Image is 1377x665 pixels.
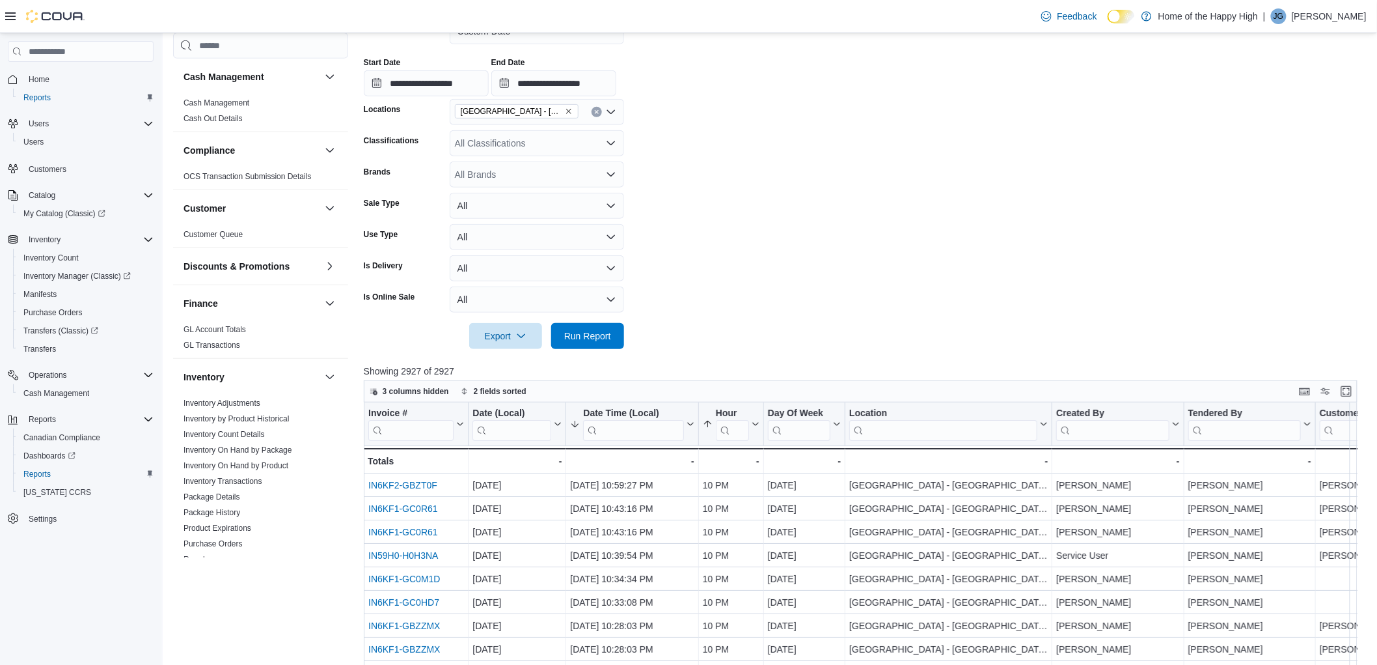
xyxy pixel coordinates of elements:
[583,408,683,420] div: Date Time (Local)
[1108,23,1108,24] span: Dark Mode
[1108,10,1135,23] input: Dark Mode
[768,595,841,610] div: [DATE]
[474,386,526,397] span: 2 fields sorted
[364,57,401,68] label: Start Date
[322,201,338,216] button: Customer
[1188,571,1311,587] div: [PERSON_NAME]
[472,642,562,657] div: [DATE]
[570,501,694,516] div: [DATE] 10:43:16 PM
[322,143,338,158] button: Compliance
[29,414,56,425] span: Reports
[1056,618,1179,634] div: [PERSON_NAME]
[23,188,154,203] span: Catalog
[1339,384,1354,399] button: Enter fullscreen
[173,169,348,190] div: Compliance
[184,297,218,310] h3: Finance
[1056,477,1179,493] div: [PERSON_NAME]
[849,642,1048,657] div: [GEOGRAPHIC_DATA] - [GEOGRAPHIC_DATA] - Fire & Flower
[23,208,105,219] span: My Catalog (Classic)
[23,137,44,147] span: Users
[565,107,573,115] button: Remove Spruce Grove - Westwinds - Fire & Flower from selection in this group
[184,171,312,182] span: OCS Transaction Submission Details
[703,595,759,610] div: 10 PM
[570,571,694,587] div: [DATE] 10:34:34 PM
[18,305,88,320] a: Purchase Orders
[703,477,759,493] div: 10 PM
[3,159,159,178] button: Customers
[173,95,348,132] div: Cash Management
[173,227,348,248] div: Customer
[364,261,403,271] label: Is Delivery
[1188,618,1311,634] div: [PERSON_NAME]
[184,260,290,273] h3: Discounts & Promotions
[768,642,841,657] div: [DATE]
[184,524,251,533] a: Product Expirations
[18,485,96,500] a: [US_STATE] CCRS
[18,250,84,266] a: Inventory Count
[184,144,320,157] button: Compliance
[456,384,532,399] button: 2 fields sorted
[23,511,154,527] span: Settings
[1188,501,1311,516] div: [PERSON_NAME]
[184,430,265,439] a: Inventory Count Details
[184,414,290,423] a: Inventory by Product Historical
[184,508,240,517] a: Package History
[364,292,415,302] label: Is Online Sale
[368,408,454,441] div: Invoice # URL
[768,453,841,469] div: -
[3,410,159,429] button: Reports
[23,307,83,318] span: Purchase Orders
[472,501,562,516] div: [DATE]
[1188,408,1311,441] button: Tendered By
[184,98,249,107] a: Cash Management
[1056,408,1179,441] button: Created By
[184,476,262,487] span: Inventory Transactions
[18,386,94,401] a: Cash Management
[23,511,62,527] a: Settings
[184,144,235,157] h3: Compliance
[472,453,562,469] div: -
[23,289,57,300] span: Manifests
[703,642,759,657] div: 10 PM
[23,188,61,203] button: Catalog
[368,408,464,441] button: Invoice #
[184,492,240,502] a: Package Details
[184,554,211,565] span: Reorder
[716,408,749,441] div: Hour
[18,485,154,500] span: Washington CCRS
[13,340,159,358] button: Transfers
[18,134,154,150] span: Users
[184,340,240,350] span: GL Transactions
[491,57,525,68] label: End Date
[570,453,694,469] div: -
[592,107,602,117] button: Clear input
[13,267,159,285] a: Inventory Manager (Classic)
[768,408,830,420] div: Day Of Week
[18,430,154,446] span: Canadian Compliance
[570,548,694,563] div: [DATE] 10:39:54 PM
[472,408,551,420] div: Date (Local)
[368,550,438,561] a: IN59H0-H0H3NA
[29,370,67,380] span: Operations
[450,193,624,219] button: All
[1188,548,1311,563] div: [PERSON_NAME]
[368,453,464,469] div: Totals
[768,524,841,540] div: [DATE]
[184,202,226,215] h3: Customer
[472,595,562,610] div: [DATE]
[184,539,243,549] span: Purchase Orders
[364,70,489,96] input: Press the down key to open a popover containing a calendar.
[368,597,439,608] a: IN6KF1-GC0HD7
[768,618,841,634] div: [DATE]
[461,105,562,118] span: [GEOGRAPHIC_DATA] - [GEOGRAPHIC_DATA] - Fire & Flower
[173,395,348,588] div: Inventory
[23,432,100,443] span: Canadian Compliance
[13,384,159,403] button: Cash Management
[322,296,338,311] button: Finance
[368,527,438,537] a: IN6KF1-GC0R61
[564,330,611,343] span: Run Report
[184,399,260,408] a: Inventory Adjustments
[472,408,562,441] button: Date (Local)
[18,287,154,302] span: Manifests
